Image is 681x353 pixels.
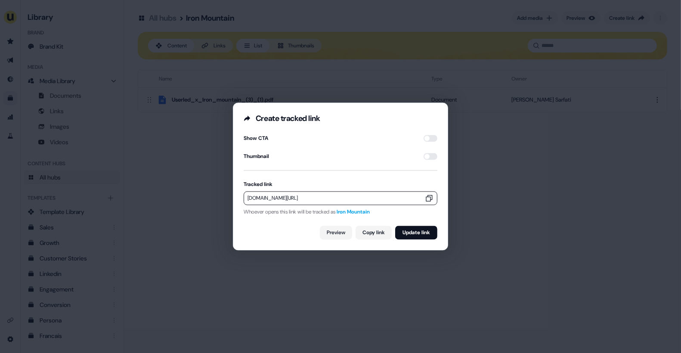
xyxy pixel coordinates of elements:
[356,226,392,240] button: Copy link
[244,209,437,216] div: Whoever opens this link will be tracked as
[244,153,269,160] div: Thumbnail
[320,226,352,240] a: Preview
[337,209,370,216] span: Iron Mountain
[244,181,437,188] label: Tracked link
[244,134,268,143] div: Show CTA
[395,226,437,240] button: Update link
[256,114,320,124] div: Create tracked link
[248,195,423,201] div: [DOMAIN_NAME][URL]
